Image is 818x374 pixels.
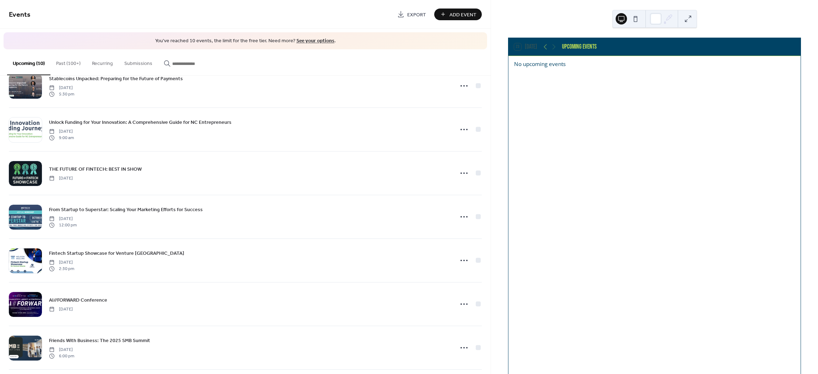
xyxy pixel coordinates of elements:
[49,249,184,257] a: Fintech Startup Showcase for Venture [GEOGRAPHIC_DATA]
[49,128,74,134] span: [DATE]
[49,84,74,91] span: [DATE]
[49,249,184,257] span: Fintech Startup Showcase for Venture [GEOGRAPHIC_DATA]
[49,135,74,141] span: 9:00 am
[49,353,74,359] span: 6:00 pm
[86,49,119,75] button: Recurring
[7,49,50,75] button: Upcoming (10)
[119,49,158,75] button: Submissions
[50,49,86,75] button: Past (100+)
[49,205,203,214] a: From Startup to Superstar: Scaling Your Marketing Efforts for Success
[514,60,795,68] div: No upcoming events
[562,42,597,51] div: Upcoming events
[11,38,480,45] span: You've reached 10 events, the limit for the free tier. Need more? .
[49,306,73,312] span: [DATE]
[49,206,203,213] span: From Startup to Superstar: Scaling Your Marketing Efforts for Success
[49,119,231,126] span: Unlock Funding for Your Innovation: A Comprehensive Guide for NC Entrepreneurs
[49,336,150,345] a: Friends With Business: The 2025 SMB Summit
[49,296,107,304] a: AI//FORWARD Conference
[9,8,31,22] span: Events
[49,266,74,272] span: 2:30 pm
[49,91,74,98] span: 5:30 pm
[49,75,183,82] span: Stablecoins Unpacked: Preparing for the Future of Payments
[49,222,77,229] span: 12:00 pm
[49,175,73,181] span: [DATE]
[296,36,334,46] a: See your options
[49,165,142,173] a: THE FUTURE OF FINTECH: BEST IN SHOW
[49,118,231,126] a: Unlock Funding for Your Innovation: A Comprehensive Guide for NC Entrepreneurs
[49,259,74,265] span: [DATE]
[49,215,77,222] span: [DATE]
[49,346,74,353] span: [DATE]
[392,9,431,20] a: Export
[49,75,183,83] a: Stablecoins Unpacked: Preparing for the Future of Payments
[407,11,426,18] span: Export
[49,337,150,344] span: Friends With Business: The 2025 SMB Summit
